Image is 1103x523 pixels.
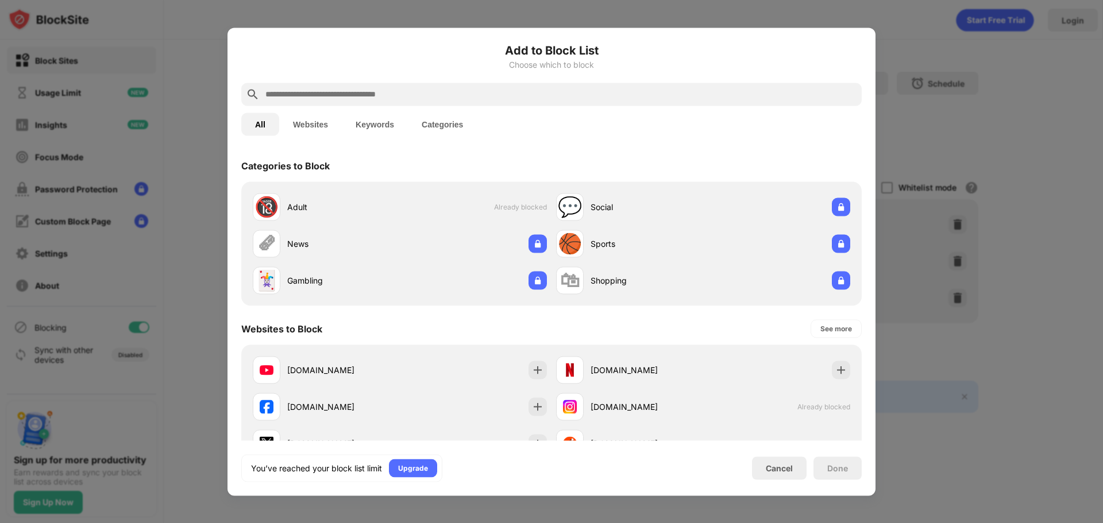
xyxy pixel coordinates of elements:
[287,201,400,213] div: Adult
[287,364,400,376] div: [DOMAIN_NAME]
[563,400,577,413] img: favicons
[260,363,273,377] img: favicons
[494,203,547,211] span: Already blocked
[342,113,408,135] button: Keywords
[563,436,577,450] img: favicons
[563,363,577,377] img: favicons
[591,401,703,413] div: [DOMAIN_NAME]
[797,439,850,448] span: Already blocked
[827,463,848,472] div: Done
[241,60,862,69] div: Choose which to block
[241,323,322,334] div: Websites to Block
[591,201,703,213] div: Social
[254,195,279,219] div: 🔞
[408,113,477,135] button: Categories
[287,401,400,413] div: [DOMAIN_NAME]
[560,269,580,292] div: 🛍
[591,364,703,376] div: [DOMAIN_NAME]
[797,402,850,411] span: Already blocked
[558,232,582,255] div: 🏀
[279,113,342,135] button: Websites
[257,232,276,255] div: 🗞
[591,274,703,286] div: Shopping
[241,41,862,59] h6: Add to Block List
[246,87,260,101] img: search.svg
[251,462,382,474] div: You’ve reached your block list limit
[591,437,703,450] div: [DOMAIN_NAME]
[287,274,400,286] div: Gambling
[398,462,428,474] div: Upgrade
[591,238,703,250] div: Sports
[558,195,582,219] div: 💬
[241,160,330,171] div: Categories to Block
[287,238,400,250] div: News
[260,400,273,413] img: favicons
[287,437,400,450] div: [DOMAIN_NAME]
[260,436,273,450] img: favicons
[241,113,279,135] button: All
[254,269,279,292] div: 🃏
[820,323,852,334] div: See more
[766,463,793,473] div: Cancel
